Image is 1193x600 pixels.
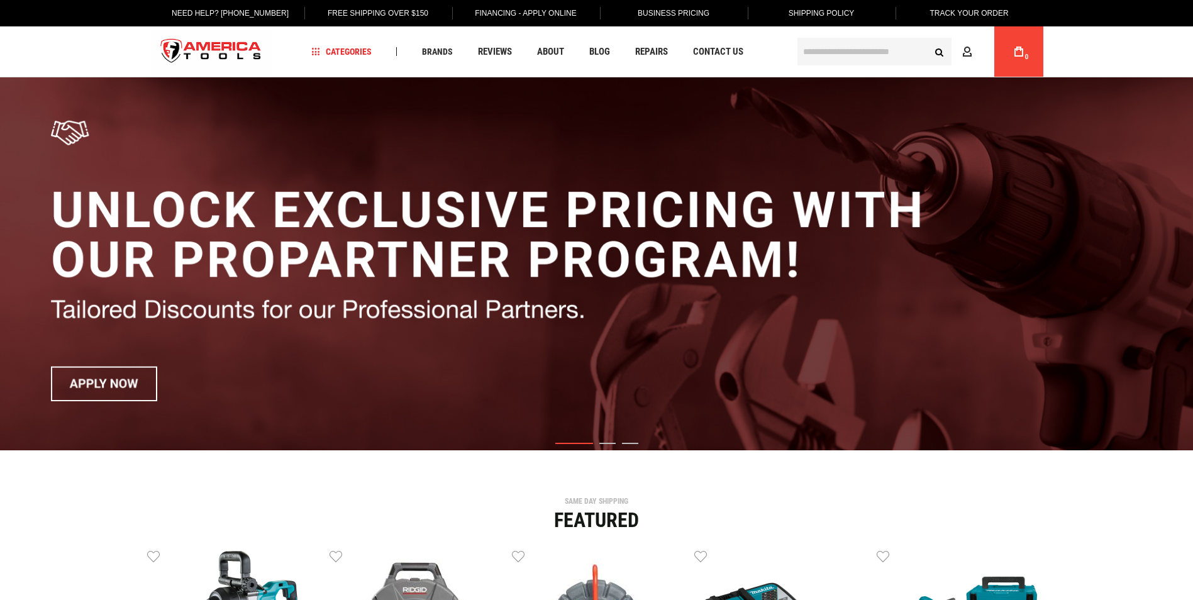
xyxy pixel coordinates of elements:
a: Contact Us [687,43,749,60]
span: Reviews [478,47,512,57]
a: Categories [306,43,377,60]
span: Categories [311,47,372,56]
a: Brands [416,43,458,60]
a: Reviews [472,43,518,60]
a: Repairs [630,43,674,60]
a: Blog [584,43,616,60]
div: Featured [147,510,1046,530]
span: Brands [422,47,453,56]
button: Search [928,40,952,64]
a: 0 [1007,26,1031,77]
a: store logo [150,28,272,75]
span: About [537,47,564,57]
span: Repairs [635,47,668,57]
span: Blog [589,47,610,57]
span: Contact Us [693,47,743,57]
img: America Tools [150,28,272,75]
a: About [531,43,570,60]
div: SAME DAY SHIPPING [147,497,1046,505]
span: Shipping Policy [789,9,855,18]
span: 0 [1025,53,1029,60]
